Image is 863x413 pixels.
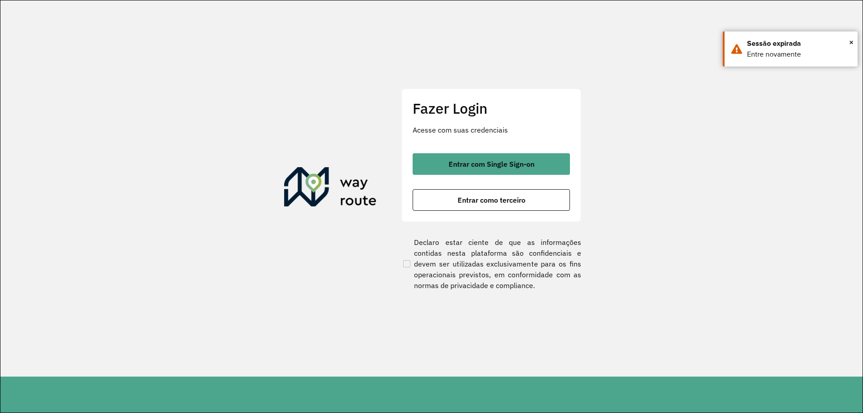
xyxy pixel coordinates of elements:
img: Roteirizador AmbevTech [284,167,377,210]
button: Close [849,36,854,49]
div: Sessão expirada [747,38,851,49]
button: button [413,153,570,175]
span: Entrar como terceiro [458,196,525,204]
button: button [413,189,570,211]
label: Declaro estar ciente de que as informações contidas nesta plataforma são confidenciais e devem se... [401,237,581,291]
p: Acesse com suas credenciais [413,124,570,135]
span: Entrar com Single Sign-on [449,160,534,168]
div: Entre novamente [747,49,851,60]
span: × [849,36,854,49]
h2: Fazer Login [413,100,570,117]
